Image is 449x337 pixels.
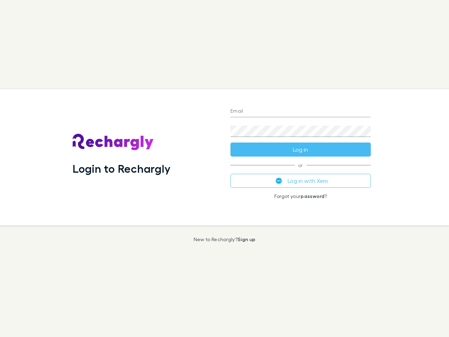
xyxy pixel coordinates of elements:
p: New to Rechargly? [194,237,256,242]
button: Log in with Xero [230,174,371,188]
button: Log in [230,143,371,157]
p: Forgot your ? [230,193,371,199]
img: Rechargly's Logo [73,134,154,151]
h1: Login to Rechargly [73,162,170,175]
img: Xero's logo [276,178,282,184]
a: password [301,193,324,199]
a: Sign up [237,236,255,242]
